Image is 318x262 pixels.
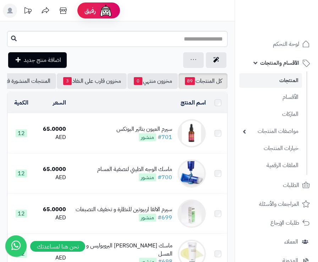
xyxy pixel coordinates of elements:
[38,214,66,222] div: AED
[158,173,172,182] a: #700
[38,173,66,182] div: AED
[14,98,28,107] a: الكمية
[16,129,27,137] span: 12
[177,199,206,228] img: سيرم الالفا اربيوتين للنظارة و تخفيف التصبغات
[179,73,227,89] a: كل المنتجات89
[270,5,311,20] img: logo-2.png
[273,39,299,49] span: لوحة التحكم
[260,58,299,68] span: الأقسام والمنتجات
[19,4,37,20] a: تحديثات المنصة
[239,36,314,53] a: لوحة التحكم
[53,98,66,107] a: السعر
[127,73,178,89] a: مخزون منتهي0
[38,205,66,214] div: 65.0000
[97,165,172,173] div: ماسك الوجه الطيني لتصفية المسام
[84,6,96,15] span: رفيق
[38,254,66,262] div: AED
[8,52,67,68] a: اضافة منتج جديد
[38,165,66,173] div: 65.0000
[177,119,206,148] img: سيرم العيون بتاثير البوتكس
[139,214,156,221] span: منشور
[239,90,302,105] a: الأقسام
[38,133,66,141] div: AED
[16,210,27,218] span: 12
[134,77,142,85] span: 0
[239,158,302,173] a: الملفات الرقمية
[57,73,127,89] a: مخزون قارب على النفاذ3
[239,177,314,194] a: الطلبات
[185,77,195,85] span: 89
[270,218,299,228] span: طلبات الإرجاع
[239,73,302,88] a: المنتجات
[116,125,172,133] div: سيرم العيون بتاثير البوتكس
[239,214,314,231] a: طلبات الإرجاع
[76,205,172,214] div: سيرم الالفا اربيوتين للنظارة و تخفيف التصبغات
[177,159,206,188] img: ماسك الوجه الطيني لتصفية المسام
[99,4,113,18] img: ai-face.png
[239,196,314,213] a: المراجعات والأسئلة
[139,173,156,181] span: منشور
[158,133,172,141] a: #701
[284,237,298,247] span: العملاء
[63,77,72,85] span: 3
[283,180,299,190] span: الطلبات
[259,199,299,209] span: المراجعات والأسئلة
[239,124,302,139] a: مواصفات المنتجات
[24,56,61,64] span: اضافة منتج جديد
[239,233,314,250] a: العملاء
[72,242,172,258] div: ماسك [PERSON_NAME] البروبوليس و العسل
[38,125,66,133] div: 65.0000
[16,170,27,177] span: 12
[239,141,302,156] a: خيارات المنتجات
[139,133,156,141] span: منشور
[181,98,206,107] a: اسم المنتج
[239,107,302,122] a: الماركات
[158,213,172,222] a: #699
